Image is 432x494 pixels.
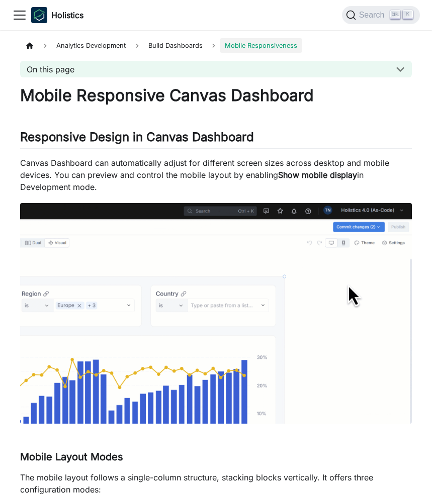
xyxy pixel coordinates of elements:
[20,38,39,53] a: Home page
[20,157,412,193] p: Canvas Dashboard can automatically adjust for different screen sizes across desktop and mobile de...
[20,61,412,77] button: On this page
[20,38,412,53] nav: Breadcrumbs
[403,10,413,19] kbd: K
[31,7,83,23] a: HolisticsHolistics
[356,11,391,20] span: Search
[31,7,47,23] img: Holistics
[220,38,302,53] span: Mobile Responsiveness
[51,38,131,53] span: Analytics Development
[20,451,412,463] h3: Mobile Layout Modes
[20,85,412,106] h1: Mobile Responsive Canvas Dashboard
[20,203,412,423] img: reporting-show-mobile-display
[278,170,357,180] strong: Show mobile display
[51,9,83,21] b: Holistics
[342,6,420,24] button: Search (Ctrl+K)
[143,38,208,53] span: Build Dashboards
[12,8,27,23] button: Toggle navigation bar
[20,130,412,149] h2: Responsive Design in Canvas Dashboard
